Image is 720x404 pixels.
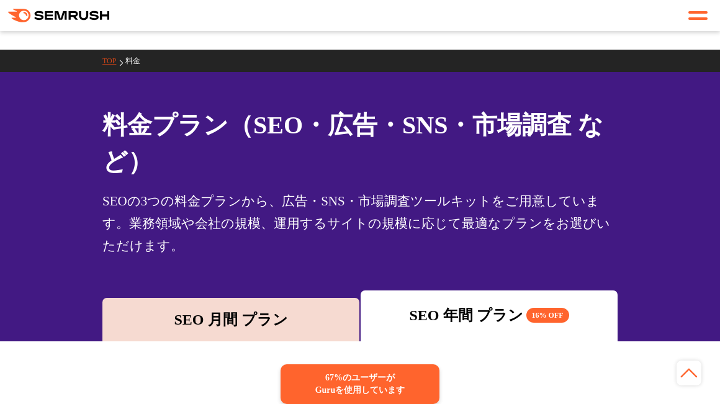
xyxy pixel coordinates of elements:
[367,304,611,326] div: SEO 年間 プラン
[109,308,353,331] div: SEO 月間 プラン
[102,56,125,65] a: TOP
[526,308,569,323] span: 16% OFF
[102,107,618,180] h1: 料金プラン（SEO・広告・SNS・市場調査 など）
[125,56,150,65] a: 料金
[102,190,618,257] div: SEOの3つの料金プランから、広告・SNS・市場調査ツールキットをご用意しています。業務領域や会社の規模、運用するサイトの規模に応じて最適なプランをお選びいただけます。
[281,364,439,404] div: 67%のユーザーが Guruを使用しています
